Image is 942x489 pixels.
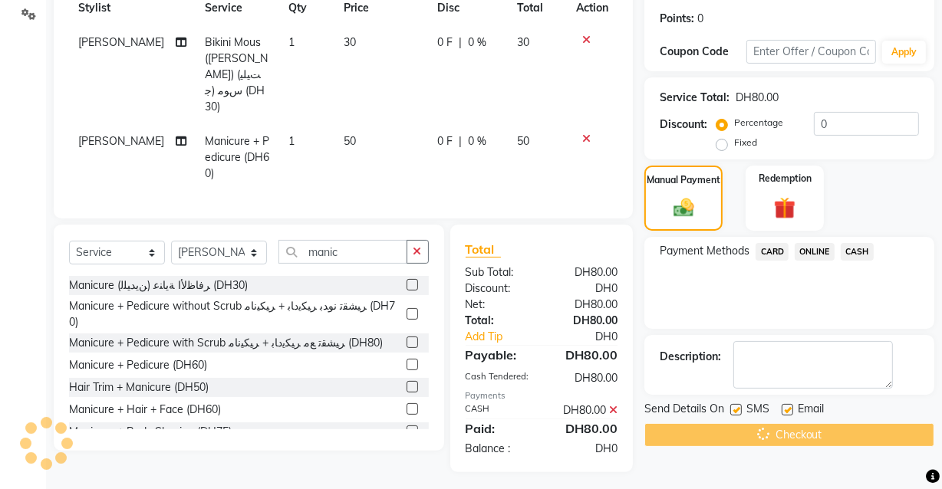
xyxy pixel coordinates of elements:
[468,34,486,51] span: 0 %
[278,240,407,264] input: Search or Scan
[667,196,700,220] img: _cash.svg
[746,401,769,420] span: SMS
[542,370,629,386] div: DH80.00
[437,34,453,51] span: 0 F
[759,172,812,185] label: Redemption
[437,133,453,149] span: 0 F
[454,281,542,297] div: Discount:
[660,11,694,27] div: Points:
[660,44,746,60] div: Coupon Code
[882,41,926,64] button: Apply
[454,297,542,313] div: Net:
[454,329,556,345] a: Add Tip
[517,35,529,49] span: 30
[466,389,618,402] div: Payments
[468,133,486,149] span: 0 %
[542,402,629,418] div: DH80.00
[767,195,802,222] img: _gift.svg
[841,243,874,261] span: CASH
[69,379,209,395] div: Hair Trim + Manicure (DH50)
[542,346,629,364] div: DH80.00
[660,243,749,259] span: Payment Methods
[69,335,383,351] div: Manicure + Pedicure with Scrub ﺮﻴﺸﻘﺗ ﻊﻣ ﺮﻴﻜﻳدﺎﺑ + ﺮﻴﻜﻴﻧﺎﻣ (DH80)
[78,35,164,49] span: [PERSON_NAME]
[542,264,629,281] div: DH80.00
[454,264,542,281] div: Sub Total:
[795,243,835,261] span: ONLINE
[454,402,542,418] div: CASH
[542,313,629,329] div: DH80.00
[542,297,629,313] div: DH80.00
[746,40,876,64] input: Enter Offer / Coupon Code
[556,329,629,345] div: DH0
[756,243,789,261] span: CARD
[542,441,629,457] div: DH0
[454,441,542,457] div: Balance :
[734,136,757,149] label: Fixed
[288,35,295,49] span: 1
[205,35,268,113] span: Bikini Mous ([PERSON_NAME]) (ﺖﻴﻠﻴﺟ) سﻮﻣ (DH30)
[454,370,542,386] div: Cash Tendered:
[517,134,529,148] span: 50
[288,134,295,148] span: 1
[466,241,501,258] span: Total
[660,349,721,365] div: Description:
[78,134,164,148] span: [PERSON_NAME]
[542,281,629,297] div: DH0
[542,419,629,438] div: DH80.00
[459,133,462,149] span: |
[344,134,356,148] span: 50
[454,419,542,438] div: Paid:
[647,173,720,187] label: Manual Payment
[734,116,783,130] label: Percentage
[660,90,730,106] div: Service Total:
[205,134,269,180] span: Manicure + Pedicure (DH60)
[69,424,232,440] div: Manicure + Body Shaving (DH75)
[69,277,248,294] div: Manicure (ﻦﻳﺪﻴﻠﻟ) ﺮﻓﺎﻇﻷا ﺔﻳﺎﻨﻋ (DH30)
[344,35,356,49] span: 30
[660,117,707,133] div: Discount:
[69,298,400,330] div: Manicure + Pedicure without Scrub ﺮﻴﺸﻘﺗ نوﺪﺑ ﺮﻴﻜﻳدﺎﺑ + ﺮﻴﻜﻴﻧﺎﻣ (DH70)
[644,401,724,420] span: Send Details On
[454,346,542,364] div: Payable:
[69,402,221,418] div: Manicure + Hair + Face (DH60)
[459,34,462,51] span: |
[798,401,824,420] span: Email
[736,90,779,106] div: DH80.00
[697,11,703,27] div: 0
[69,357,207,373] div: Manicure + Pedicure (DH60)
[454,313,542,329] div: Total:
